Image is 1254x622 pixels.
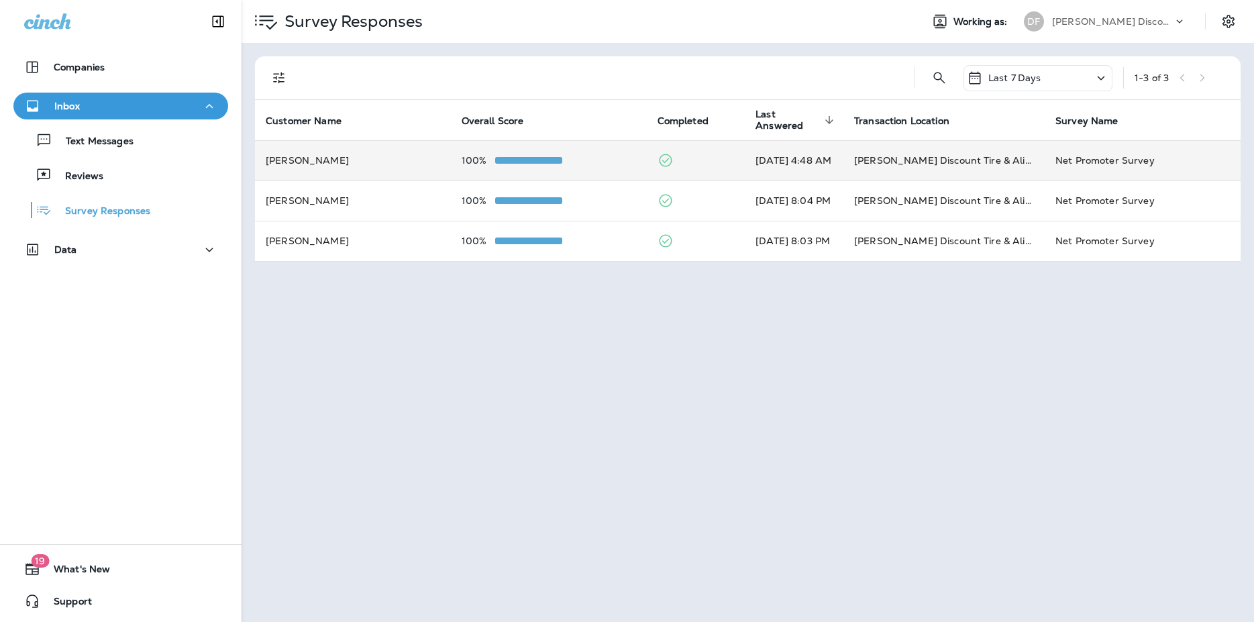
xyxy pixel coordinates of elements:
[266,115,359,127] span: Customer Name
[745,140,843,180] td: [DATE] 4:48 AM
[13,196,228,224] button: Survey Responses
[988,72,1041,83] p: Last 7 Days
[52,205,150,218] p: Survey Responses
[255,221,451,261] td: [PERSON_NAME]
[31,554,49,568] span: 19
[462,115,541,127] span: Overall Score
[462,115,524,127] span: Overall Score
[13,236,228,263] button: Data
[13,54,228,81] button: Companies
[52,170,103,183] p: Reviews
[54,62,105,72] p: Companies
[854,115,967,127] span: Transaction Location
[462,195,495,206] p: 100%
[54,101,80,111] p: Inbox
[1024,11,1044,32] div: DF
[843,180,1045,221] td: [PERSON_NAME] Discount Tire & Alignment- [GEOGRAPHIC_DATA] ([STREET_ADDRESS])
[13,126,228,154] button: Text Messages
[13,161,228,189] button: Reviews
[854,115,949,127] span: Transaction Location
[745,180,843,221] td: [DATE] 8:04 PM
[13,93,228,119] button: Inbox
[13,556,228,582] button: 19What's New
[40,596,92,612] span: Support
[1045,221,1241,261] td: Net Promoter Survey
[13,588,228,615] button: Support
[1045,140,1241,180] td: Net Promoter Survey
[843,221,1045,261] td: [PERSON_NAME] Discount Tire & Alignment- [GEOGRAPHIC_DATA] ([STREET_ADDRESS])
[266,115,342,127] span: Customer Name
[266,64,293,91] button: Filters
[255,140,451,180] td: [PERSON_NAME]
[54,244,77,255] p: Data
[255,180,451,221] td: [PERSON_NAME]
[199,8,237,35] button: Collapse Sidebar
[462,155,495,166] p: 100%
[52,136,134,148] p: Text Messages
[755,109,838,132] span: Last Answered
[462,236,495,246] p: 100%
[658,115,709,127] span: Completed
[1135,72,1169,83] div: 1 - 3 of 3
[843,140,1045,180] td: [PERSON_NAME] Discount Tire & Alignment- [GEOGRAPHIC_DATA] ([STREET_ADDRESS])
[745,221,843,261] td: [DATE] 8:03 PM
[1045,180,1241,221] td: Net Promoter Survey
[40,564,110,580] span: What's New
[926,64,953,91] button: Search Survey Responses
[1052,16,1173,27] p: [PERSON_NAME] Discount Tire & Alignment
[755,109,821,132] span: Last Answered
[658,115,726,127] span: Completed
[1216,9,1241,34] button: Settings
[1055,115,1118,127] span: Survey Name
[279,11,423,32] p: Survey Responses
[1055,115,1136,127] span: Survey Name
[953,16,1010,28] span: Working as:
